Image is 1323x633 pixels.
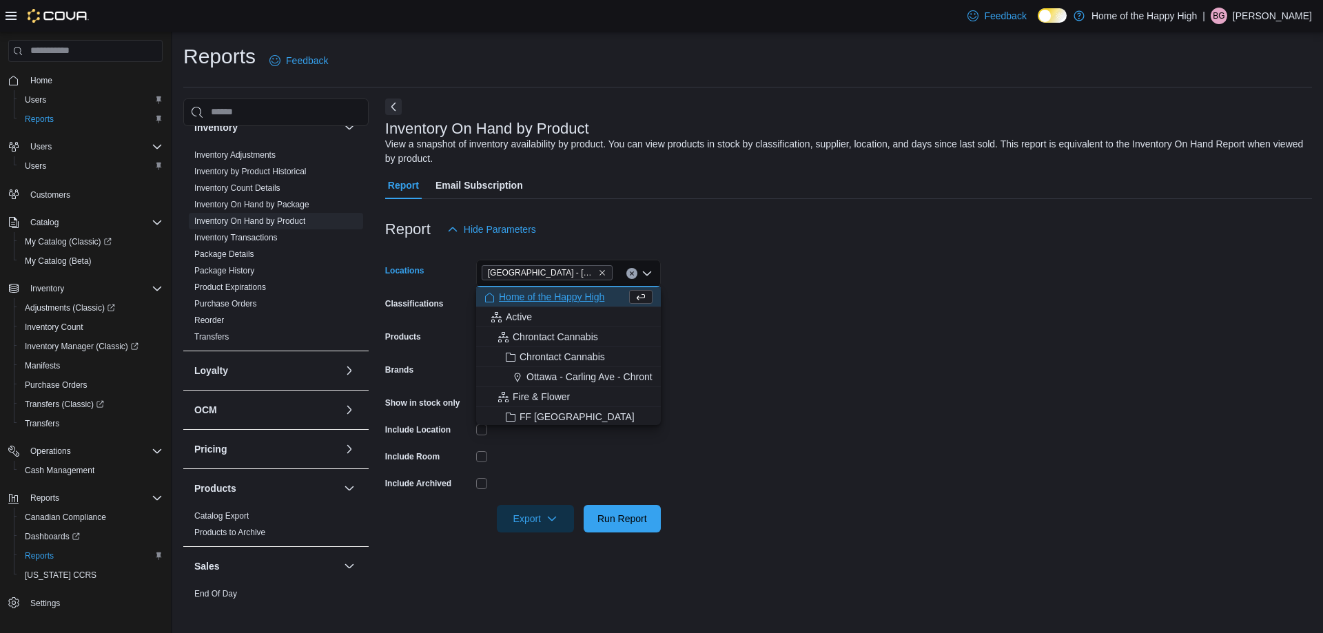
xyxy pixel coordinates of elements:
span: Feedback [286,54,328,68]
a: Adjustments (Classic) [19,300,121,316]
label: Include Room [385,451,440,462]
button: Hide Parameters [442,216,542,243]
span: My Catalog (Classic) [19,234,163,250]
span: Dashboards [19,528,163,545]
span: Manifests [25,360,60,371]
a: Inventory Count [19,319,89,335]
h3: Pricing [194,442,227,456]
a: Reports [19,548,59,564]
a: Transfers (Classic) [19,396,110,413]
input: Dark Mode [1038,8,1067,23]
span: Inventory Transactions [194,232,278,243]
span: Users [19,158,163,174]
span: Inventory Manager (Classic) [25,341,139,352]
span: Transfers (Classic) [19,396,163,413]
span: Inventory On Hand by Product [194,216,305,227]
a: Users [19,92,52,108]
a: Inventory On Hand by Product [194,216,305,226]
button: Sales [194,559,338,573]
span: Transfers (Classic) [25,399,104,410]
label: Brands [385,364,413,375]
a: My Catalog (Classic) [19,234,117,250]
h3: Report [385,221,431,238]
span: Feedback [984,9,1026,23]
button: Chrontact Cannabis [476,347,661,367]
button: Inventory [3,279,168,298]
div: Bryton Garstin [1211,8,1227,24]
h3: Products [194,481,236,495]
button: Reports [25,490,65,506]
span: Inventory On Hand by Package [194,199,309,210]
label: Include Archived [385,478,451,489]
span: Edmonton - Jackson Heights - Fire & Flower [482,265,613,280]
span: Adjustments (Classic) [19,300,163,316]
button: Ottawa - Carling Ave - Chrontact Cannabis [476,367,661,387]
span: BG [1213,8,1224,24]
span: My Catalog (Beta) [19,253,163,269]
div: Inventory [183,147,369,351]
span: Catalog [30,217,59,228]
a: Inventory Manager (Classic) [19,338,144,355]
a: Home [25,72,58,89]
button: Purchase Orders [14,375,168,395]
span: Inventory Adjustments [194,149,276,160]
a: Transfers [19,415,65,432]
h3: Inventory On Hand by Product [385,121,589,137]
span: Reports [30,492,59,504]
a: End Of Day [194,589,237,599]
span: Settings [25,594,163,612]
button: Close list of options [642,268,653,279]
button: Home of the Happy High [476,287,661,307]
span: Catalog [25,214,163,231]
a: Dashboards [14,527,168,546]
span: Inventory by Product Historical [194,166,307,177]
a: Dashboards [19,528,85,545]
span: Ottawa - Carling Ave - Chrontact Cannabis [526,370,708,384]
span: Operations [30,446,71,457]
span: Inventory Count [19,319,163,335]
span: Users [19,92,163,108]
p: | [1202,8,1205,24]
span: My Catalog (Beta) [25,256,92,267]
span: Adjustments (Classic) [25,302,115,313]
a: Settings [25,595,65,612]
label: Include Location [385,424,451,435]
button: Catalog [25,214,64,231]
a: Products to Archive [194,528,265,537]
button: Products [194,481,338,495]
a: My Catalog (Classic) [14,232,168,251]
span: Active [506,310,532,324]
button: Manifests [14,356,168,375]
button: Reports [14,546,168,565]
span: Dashboards [25,531,80,542]
span: Fire & Flower [513,390,570,404]
span: Transfers [19,415,163,432]
a: Customers [25,187,76,203]
span: [GEOGRAPHIC_DATA] - [PERSON_NAME][GEOGRAPHIC_DATA] - Fire & Flower [488,266,595,280]
span: [US_STATE] CCRS [25,570,96,581]
span: Transfers [25,418,59,429]
span: Email Subscription [435,172,523,199]
span: Reports [25,490,163,506]
span: Products to Archive [194,527,265,538]
a: Users [19,158,52,174]
button: Fire & Flower [476,387,661,407]
a: Inventory Count Details [194,183,280,193]
button: OCM [194,403,338,417]
a: Inventory Transactions [194,233,278,242]
span: Chrontact Cannabis [520,350,605,364]
span: Reorder [194,315,224,326]
button: Customers [3,184,168,204]
button: [US_STATE] CCRS [14,565,168,585]
a: Inventory Adjustments [194,150,276,160]
nav: Complex example [8,65,163,628]
span: Users [25,138,163,155]
a: Reports [19,111,59,127]
span: Reports [19,111,163,127]
p: [PERSON_NAME] [1233,8,1312,24]
span: Package Details [194,249,254,260]
span: Inventory Count [25,322,83,333]
a: Purchase Orders [19,377,93,393]
button: Loyalty [341,362,358,379]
